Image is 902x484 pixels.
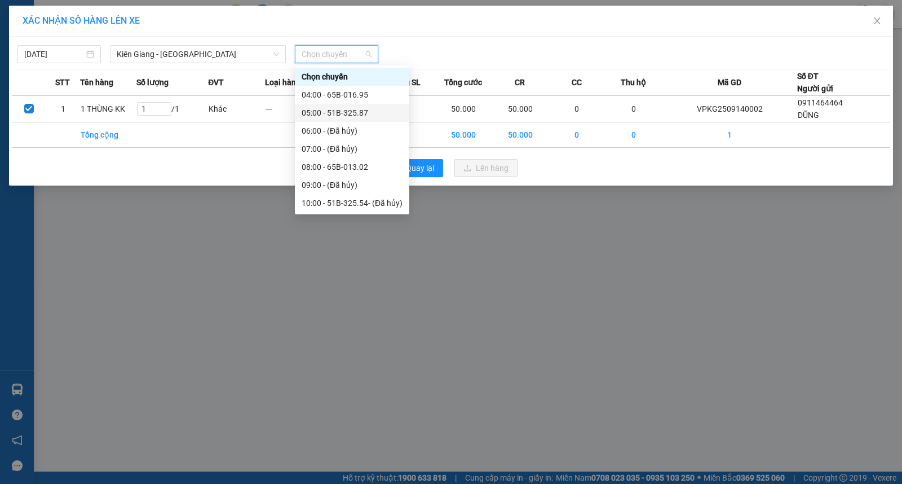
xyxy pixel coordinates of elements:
[873,16,882,25] span: close
[797,70,833,95] div: Số ĐT Người gửi
[549,96,605,122] td: 0
[117,46,279,63] span: Kiên Giang - Cần Thơ
[798,111,819,120] span: DŨNG
[435,96,492,122] td: 50.000
[605,122,662,148] td: 0
[273,51,280,58] span: down
[302,107,403,119] div: 05:00 - 51B-325.87
[5,5,61,61] img: logo.jpg
[302,161,403,173] div: 08:00 - 65B-013.02
[295,68,409,86] div: Chọn chuyến
[492,96,549,122] td: 50.000
[302,71,403,83] div: Chọn chuyến
[24,48,84,60] input: 14/09/2025
[406,162,434,174] span: Quay lại
[492,122,549,148] td: 50.000
[549,122,605,148] td: 0
[80,122,137,148] td: Tổng cộng
[265,76,300,89] span: Loại hàng
[302,197,403,209] div: 10:00 - 51B-325.54 - (Đã hủy)
[208,96,265,122] td: Khác
[65,7,160,21] b: [PERSON_NAME]
[621,76,646,89] span: Thu hộ
[80,76,113,89] span: Tên hàng
[5,81,215,95] li: 1900 8181
[662,96,797,122] td: VPKG2509140002
[302,179,403,191] div: 09:00 - (Đã hủy)
[718,76,741,89] span: Mã GD
[302,143,403,155] div: 07:00 - (Đã hủy)
[136,96,208,122] td: / 1
[136,76,169,89] span: Số lượng
[55,76,70,89] span: STT
[861,6,893,37] button: Close
[572,76,582,89] span: CC
[444,76,482,89] span: Tổng cước
[80,96,137,122] td: 1 THÙNG KK
[605,96,662,122] td: 0
[265,96,322,122] td: ---
[302,125,403,137] div: 06:00 - (Đã hủy)
[384,159,443,177] button: rollbackQuay lại
[798,98,843,107] span: 0911464464
[5,83,14,93] span: phone
[23,15,140,26] span: XÁC NHẬN SỐ HÀNG LÊN XE
[435,122,492,148] td: 50.000
[302,46,372,63] span: Chọn chuyến
[65,27,74,36] span: environment
[208,76,224,89] span: ĐVT
[662,122,797,148] td: 1
[454,159,518,177] button: uploadLên hàng
[302,89,403,101] div: 04:00 - 65B-016.95
[515,76,525,89] span: CR
[5,25,215,82] li: E11, Đường số 8, Khu dân cư Nông [GEOGRAPHIC_DATA], Kv.[GEOGRAPHIC_DATA], [GEOGRAPHIC_DATA]
[46,96,79,122] td: 1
